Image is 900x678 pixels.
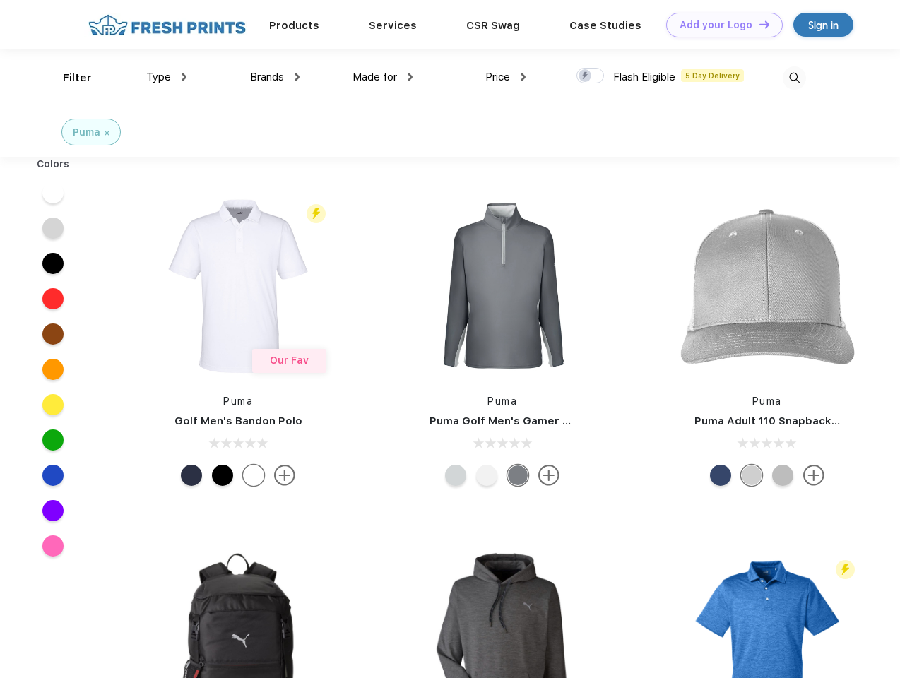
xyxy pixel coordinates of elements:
[408,192,596,380] img: func=resize&h=266
[741,465,762,486] div: Quarry Brt Whit
[680,19,752,31] div: Add your Logo
[408,73,413,81] img: dropdown.png
[212,465,233,486] div: Puma Black
[146,71,171,83] span: Type
[174,415,302,427] a: Golf Men's Bandon Polo
[353,71,397,83] span: Made for
[613,71,675,83] span: Flash Eligible
[26,157,81,172] div: Colors
[369,19,417,32] a: Services
[772,465,793,486] div: Quarry with Brt Whit
[445,465,466,486] div: High Rise
[250,71,284,83] span: Brands
[84,13,250,37] img: fo%20logo%202.webp
[295,73,300,81] img: dropdown.png
[808,17,839,33] div: Sign in
[270,355,309,366] span: Our Fav
[793,13,853,37] a: Sign in
[307,204,326,223] img: flash_active_toggle.svg
[836,560,855,579] img: flash_active_toggle.svg
[759,20,769,28] img: DT
[182,73,186,81] img: dropdown.png
[274,465,295,486] img: more.svg
[485,71,510,83] span: Price
[681,69,744,82] span: 5 Day Delivery
[181,465,202,486] div: Navy Blazer
[430,415,653,427] a: Puma Golf Men's Gamer Golf Quarter-Zip
[487,395,517,407] a: Puma
[673,192,861,380] img: func=resize&h=266
[783,66,806,90] img: desktop_search.svg
[507,465,528,486] div: Quiet Shade
[538,465,559,486] img: more.svg
[223,395,253,407] a: Puma
[73,125,100,140] div: Puma
[752,395,782,407] a: Puma
[803,465,824,486] img: more.svg
[269,19,319,32] a: Products
[105,131,109,136] img: filter_cancel.svg
[466,19,520,32] a: CSR Swag
[144,192,332,380] img: func=resize&h=266
[476,465,497,486] div: Bright White
[710,465,731,486] div: Peacoat with Qut Shd
[521,73,526,81] img: dropdown.png
[243,465,264,486] div: Bright White
[63,70,92,86] div: Filter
